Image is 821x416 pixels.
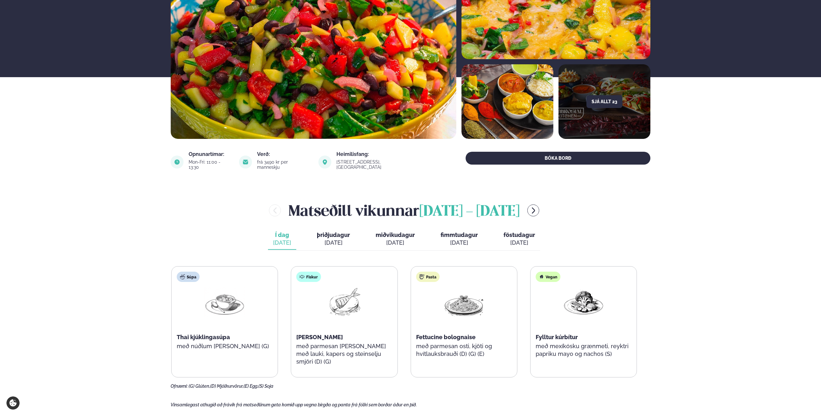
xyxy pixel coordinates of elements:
img: Spagetti.png [443,287,485,317]
img: fish.svg [299,274,305,279]
img: image alt [318,156,331,168]
span: þriðjudagur [317,231,350,238]
span: (D) Mjólkurvörur, [210,384,244,389]
button: fimmtudagur [DATE] [435,229,483,250]
div: Heimilisfang: [336,152,425,157]
img: soup.svg [180,274,185,279]
img: pasta.svg [419,274,424,279]
span: Fettucine bolognaise [416,334,476,340]
a: Cookie settings [6,396,20,410]
img: Fish.png [324,287,365,317]
img: image alt [171,156,183,168]
div: Fiskur [296,272,321,282]
div: [DATE] [376,239,415,247]
h2: Matseðill vikunnar [289,200,520,221]
button: BÓKA BORÐ [466,152,650,165]
span: Thai kjúklingasúpa [177,334,230,340]
img: Soup.png [204,287,245,317]
img: image alt [461,64,553,139]
span: (S) Soja [258,384,273,389]
span: Í dag [273,231,291,239]
img: Vegan.png [563,287,604,317]
p: með mexíkósku grænmeti, reyktri papriku mayo og nachos (S) [536,342,631,358]
img: image alt [239,156,252,168]
div: Opnunartímar: [189,152,231,157]
a: link [336,163,425,171]
div: Súpa [177,272,200,282]
p: með parmesan [PERSON_NAME] með lauki, kapers og steinselju smjöri (D) (G) [296,342,392,366]
button: Í dag [DATE] [268,229,296,250]
span: Vinsamlegast athugið að frávik frá matseðlinum geta komið upp vegna birgða og panta frá fólki sem... [171,402,417,407]
div: Verð: [257,152,311,157]
button: miðvikudagur [DATE] [370,229,420,250]
button: Sjá allt 23 [586,95,622,108]
img: Vegan.svg [539,274,544,279]
div: Vegan [536,272,560,282]
span: miðvikudagur [376,231,415,238]
button: þriðjudagur [DATE] [312,229,355,250]
div: [DATE] [273,239,291,247]
div: [DATE] [317,239,350,247]
button: menu-btn-right [527,204,539,216]
div: [DATE] [441,239,478,247]
span: (E) Egg, [244,384,258,389]
div: Pasta [416,272,440,282]
span: Fylltur kúrbítur [536,334,578,340]
span: fimmtudagur [441,231,478,238]
p: með núðlum [PERSON_NAME] (G) [177,342,272,350]
span: föstudagur [504,231,535,238]
span: Ofnæmi: [171,384,188,389]
div: Mon-Fri: 11:00 - 13:30 [189,159,231,170]
div: [DATE] [504,239,535,247]
span: [DATE] - [DATE] [419,205,520,219]
div: [STREET_ADDRESS], [GEOGRAPHIC_DATA] [336,159,425,170]
span: (G) Glúten, [189,384,210,389]
button: föstudagur [DATE] [498,229,540,250]
div: frá 3490 kr per manneskju [257,159,311,170]
button: menu-btn-left [269,204,281,216]
span: [PERSON_NAME] [296,334,343,340]
p: með parmesan osti, kjöti og hvítlauksbrauði (D) (G) (E) [416,342,512,358]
